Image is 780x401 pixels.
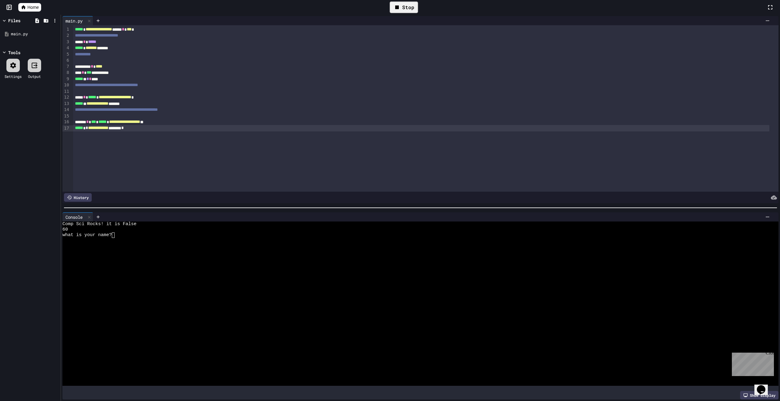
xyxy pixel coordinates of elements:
[64,193,92,202] div: History
[62,82,70,88] div: 10
[62,45,70,51] div: 4
[28,74,41,79] div: Output
[740,391,778,399] div: Show display
[62,232,112,238] span: what is your name?
[8,49,20,56] div: Tools
[62,119,70,125] div: 16
[62,89,70,95] div: 11
[62,39,70,45] div: 3
[62,33,70,39] div: 2
[8,17,20,24] div: Files
[62,70,70,76] div: 8
[62,94,70,100] div: 12
[62,212,93,221] div: Console
[62,64,70,70] div: 7
[27,4,39,10] span: Home
[18,3,41,12] a: Home
[62,18,86,24] div: main.py
[62,26,70,33] div: 1
[62,76,70,82] div: 9
[62,125,70,131] div: 17
[62,227,68,232] span: 60
[11,31,58,37] div: main.py
[754,377,774,395] iframe: chat widget
[2,2,42,39] div: Chat with us now!Close
[62,113,70,119] div: 15
[62,107,70,113] div: 14
[62,221,136,227] span: Comp Sci Rocks! it is False
[62,16,93,25] div: main.py
[729,350,774,376] iframe: chat widget
[62,214,86,220] div: Console
[5,74,22,79] div: Settings
[62,51,70,58] div: 5
[62,101,70,107] div: 13
[62,58,70,64] div: 6
[390,2,418,13] div: Stop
